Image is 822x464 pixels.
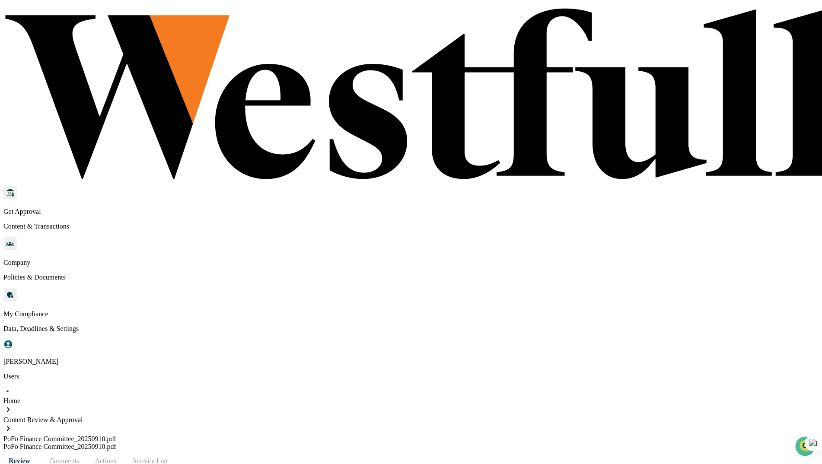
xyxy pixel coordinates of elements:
img: 1746055101610-c473b297-6a78-478c-a979-82029cc54cd1 [9,66,24,82]
div: PoFo Finance Committee_20250910.pdf [3,435,819,443]
span: Preclearance [17,109,56,118]
p: Get Approval [3,208,819,216]
p: [PERSON_NAME] [3,358,819,365]
div: Start new chat [29,66,142,75]
a: 🔎Data Lookup [5,122,58,137]
span: Data Lookup [17,125,54,134]
a: 🖐️Preclearance [5,105,59,121]
div: Content Review & Approval [3,416,819,424]
a: 🗄️Attestations [59,105,111,121]
button: Start new chat [147,69,157,79]
p: Data, Deadlines & Settings [3,325,819,333]
p: How can we help? [9,18,157,32]
span: Attestations [71,109,107,118]
div: PoFo Finance Committee_20250910.pdf [3,443,819,451]
p: Users [3,372,819,380]
p: Company [3,259,819,267]
div: 🗄️ [63,110,70,117]
span: Pylon [86,146,105,153]
p: Content & Transactions [3,222,819,230]
div: Home [3,397,819,405]
p: My Compliance [3,310,819,318]
iframe: Open customer support [794,435,818,459]
div: 🖐️ [9,110,16,117]
div: We're available if you need us! [29,75,109,82]
a: Powered byPylon [61,146,105,153]
div: 🔎 [9,126,16,133]
p: Policies & Documents [3,273,819,281]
